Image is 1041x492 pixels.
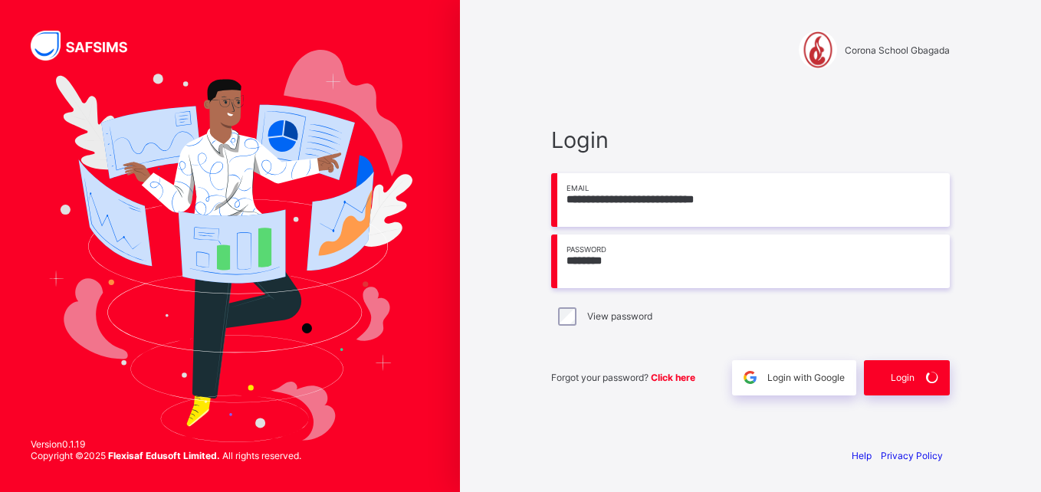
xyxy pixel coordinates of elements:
span: Forgot your password? [551,372,695,383]
span: Corona School Gbagada [845,44,950,56]
span: Login [551,126,950,153]
a: Help [852,450,872,461]
span: Version 0.1.19 [31,438,301,450]
img: google.396cfc9801f0270233282035f929180a.svg [741,369,759,386]
img: Hero Image [48,50,412,442]
img: SAFSIMS Logo [31,31,146,61]
a: Click here [651,372,695,383]
span: Login [891,372,915,383]
span: Login with Google [767,372,845,383]
a: Privacy Policy [881,450,943,461]
span: Copyright © 2025 All rights reserved. [31,450,301,461]
strong: Flexisaf Edusoft Limited. [108,450,220,461]
label: View password [587,310,652,322]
